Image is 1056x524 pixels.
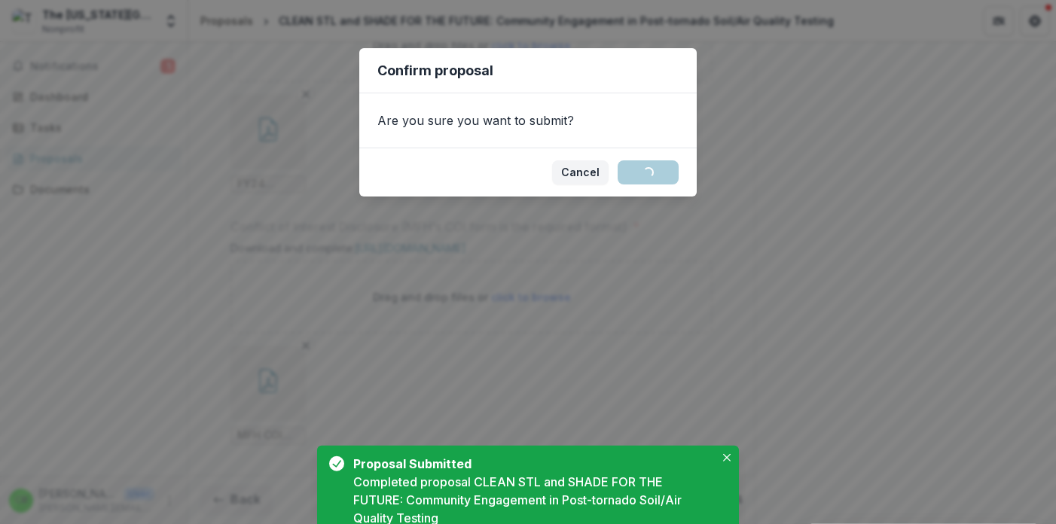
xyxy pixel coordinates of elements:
div: Are you sure you want to submit? [359,93,697,148]
header: Confirm proposal [359,48,697,93]
div: Proposal Submitted [353,455,709,473]
button: Cancel [552,160,609,184]
button: Close [718,449,736,467]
